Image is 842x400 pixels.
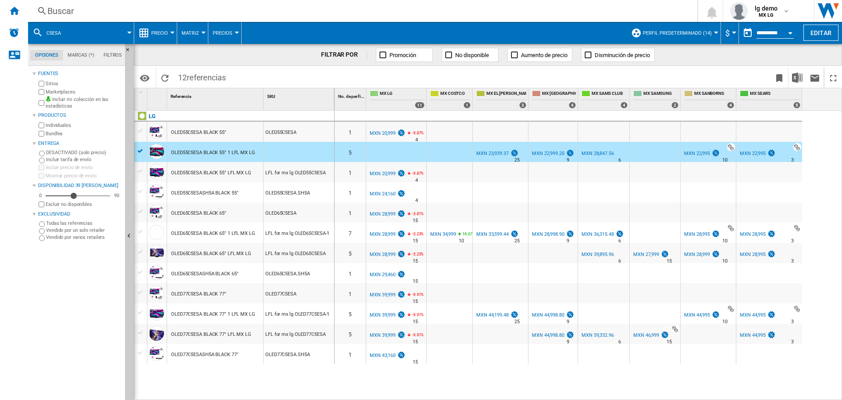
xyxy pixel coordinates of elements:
i: % [411,311,416,321]
span: -9.91 [412,292,421,297]
div: FILTRAR POR [321,50,367,59]
div: MXN 28,998.90 [531,230,574,239]
div: MXN 28,999 [684,252,710,257]
div: MXN 39,895.96 [582,252,614,257]
button: Promoción [376,48,433,62]
div: LFL for mx lg OLED55C5ESA [264,162,334,182]
div: MXN 20,999 [370,171,396,177]
div: OLED55C5ESA [264,122,334,142]
div: OLED77C5ESA [264,283,334,303]
div: MXN 44,995 [684,312,710,318]
div: MXN 27,999 [633,252,659,257]
div: MXN 44,998.80 [531,331,574,340]
div: Tiempo de entrega : 15 días [413,257,418,266]
img: promotionV3.png [510,230,519,238]
div: OLED55C5ESA BLACK 55" [171,123,226,143]
div: Tiempo de entrega : 6 días [618,156,621,165]
label: Incluir mi colección en las estadísticas [46,96,121,110]
div: OLED65C5ESA BLACK 65" 1 LFL MX LG [171,223,255,244]
div: MXN 59,332.96 [582,332,614,338]
b: MX LG [759,12,774,18]
div: Tiempo de entrega : 9 días [567,317,569,326]
button: Open calendar [782,24,798,40]
div: MXN 34,999 [429,230,456,239]
span: c5esa [46,30,61,36]
i: % [411,291,416,301]
div: Tiempo de entrega : 25 días [514,237,520,245]
span: MX SAMSUNG [643,90,678,98]
div: MXN 33,599.44 [476,231,509,237]
button: Ocultar [125,44,136,60]
img: promotionV3.png [397,210,406,217]
div: Tiempo de entrega : 9 días [567,237,569,245]
input: Todas las referencias [39,221,45,227]
label: Incluir tarifa de envío [46,156,121,163]
button: Precios [213,22,237,44]
span: -9.91 [412,312,421,317]
span: -5.23 [412,252,421,256]
button: Descargar en Excel [788,67,806,88]
input: Bundles [39,131,44,137]
label: Incluir precio de envío [46,164,121,171]
button: Perfil predeterminado (14) [643,22,716,44]
div: Tiempo de entrega : 15 días [413,297,418,306]
div: MX SANBORNS 4 offers sold by MX SANBORNS [682,88,736,110]
div: 4 offers sold by MX SAMS CLUB [621,102,628,108]
img: promotionV3.png [711,311,720,318]
span: MX COSTCO [440,90,471,98]
div: Sort None [265,88,334,102]
i: % [461,230,467,241]
span: Aumento de precio [521,52,567,58]
span: Disminución de precio [595,52,650,58]
span: SKU [267,94,275,99]
div: 1 [335,283,366,303]
img: promotionV3.png [767,230,776,238]
button: Matriz [182,22,203,44]
div: MXN 28,847.56 [580,149,614,158]
div: Tiempo de entrega : 15 días [413,338,418,346]
div: c5esa [32,22,129,44]
div: MXN 43,160 [370,353,396,358]
div: MXN 28,995 [739,230,776,239]
div: Tiempo de entrega : 10 días [722,257,728,266]
label: Marketplaces [46,89,121,95]
div: Tiempo de entrega : 9 días [567,156,569,165]
div: MXN 24,160 [370,191,396,197]
div: MX EL [PERSON_NAME][GEOGRAPHIC_DATA][PERSON_NAME] 3 offers sold by MX EL PALACIO DE HIERRO [475,88,528,110]
button: Marcar este reporte [771,67,788,88]
span: lg demo [755,4,778,13]
button: Maximizar [824,67,842,88]
div: SKU Sort None [265,88,334,102]
div: OLED77C5ESA BLACK 77" 1 LFL MX LG [171,304,255,324]
span: MX SAMS CLUB [592,90,628,98]
div: OLED55C5ESA BLACK 55" LFL MX LG [171,163,251,183]
div: OLED77C5ESA BLACK 77" LFL MX LG [171,324,251,345]
img: promotionV3.png [397,351,406,359]
div: MXN 28,999 [370,231,396,237]
label: Bundles [46,130,121,137]
span: referencias [187,73,226,82]
div: Precio [139,22,172,44]
input: Vendido por varios retailers [39,235,45,241]
div: 4 offers sold by MX SANBORNS [727,102,734,108]
md-tab-item: Filtros [99,50,127,61]
img: promotionV3.png [397,311,406,318]
div: MXN 28,998.90 [532,231,564,237]
button: $ [725,22,734,44]
img: promotionV3.png [397,331,406,339]
div: MXN 22,995 [683,149,720,158]
div: Tiempo de entrega : 15 días [413,317,418,326]
div: MXN 44,998.80 [531,311,574,320]
span: -3.81 [412,211,421,216]
span: Precios [213,30,232,36]
img: promotionV3.png [510,149,519,157]
input: Sitios [39,81,44,86]
div: Tiempo de entrega : 10 días [459,237,464,245]
img: promotionV3.png [397,129,406,137]
img: promotionV3.png [711,250,720,258]
div: MXN 44,199.48 [475,311,519,320]
div: Tiempo de entrega : 10 días [722,237,728,245]
md-tab-item: Marcas (*) [63,50,99,61]
div: Perfil predeterminado (14) [631,22,716,44]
